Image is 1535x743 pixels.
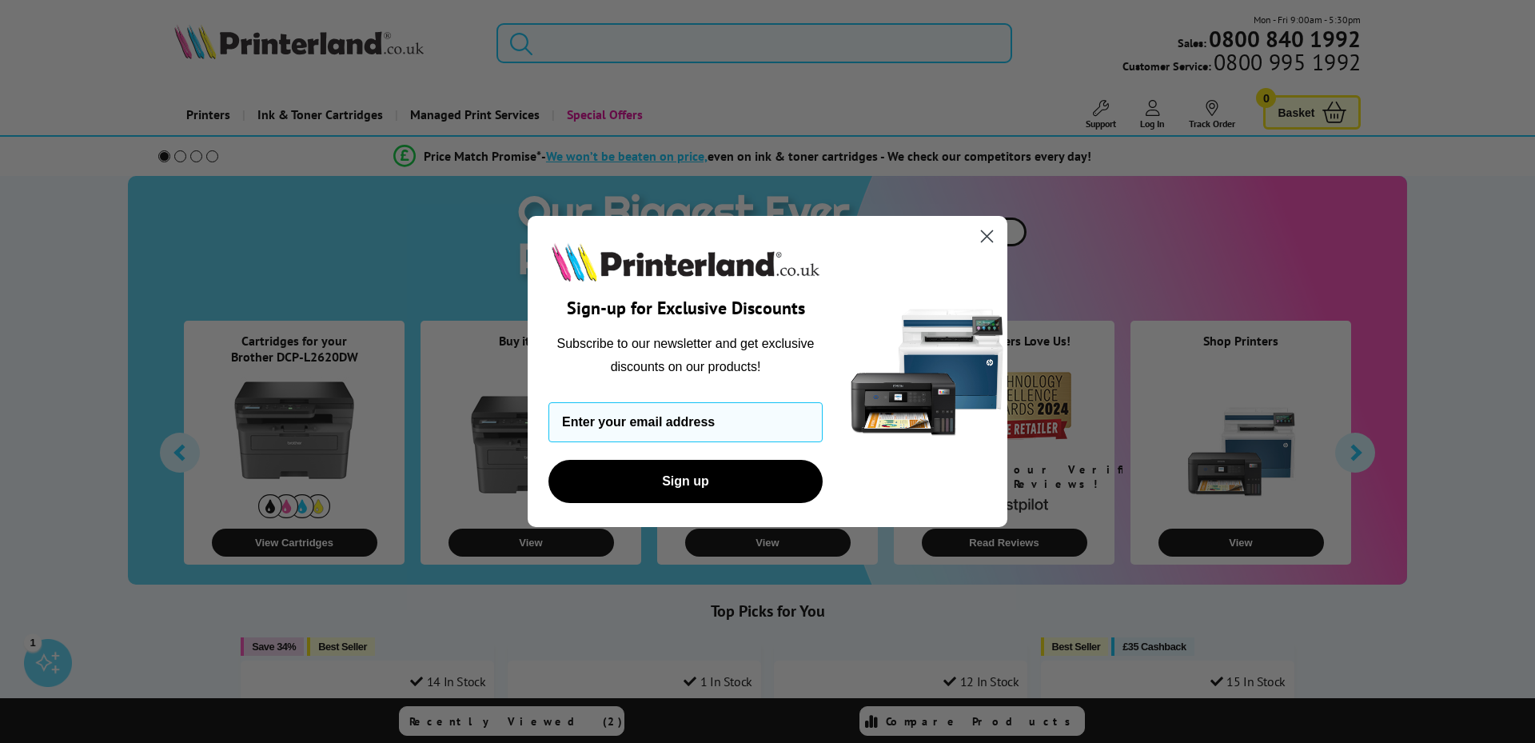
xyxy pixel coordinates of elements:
img: Printerland.co.uk [548,240,823,285]
img: 5290a21f-4df8-4860-95f4-ea1e8d0e8904.png [847,216,1007,527]
button: Sign up [548,460,823,503]
span: Sign-up for Exclusive Discounts [567,297,805,319]
input: Enter your email address [548,402,823,442]
span: Subscribe to our newsletter and get exclusive discounts on our products! [557,337,815,373]
button: Close dialog [973,222,1001,250]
